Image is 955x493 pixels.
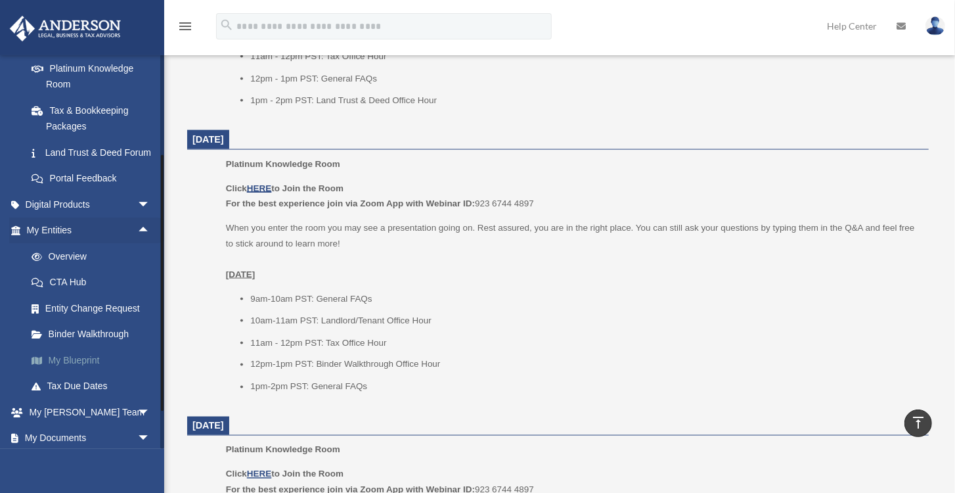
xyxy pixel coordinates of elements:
[18,321,170,348] a: Binder Walkthrough
[137,191,164,218] span: arrow_drop_down
[910,415,926,431] i: vertical_align_top
[9,399,170,425] a: My [PERSON_NAME] Teamarrow_drop_down
[18,295,170,321] a: Entity Change Request
[6,16,125,41] img: Anderson Advisors Platinum Portal
[177,18,193,34] i: menu
[18,97,170,139] a: Tax & Bookkeeping Packages
[18,347,170,373] a: My Blueprint
[250,379,920,395] li: 1pm-2pm PST: General FAQs
[18,243,170,270] a: Overview
[18,373,170,400] a: Tax Due Dates
[137,399,164,426] span: arrow_drop_down
[226,181,920,212] p: 923 6744 4897
[226,220,920,282] p: When you enter the room you may see a presentation going on. Rest assured, you are in the right p...
[250,93,920,108] li: 1pm - 2pm PST: Land Trust & Deed Office Hour
[9,218,170,244] a: My Entitiesarrow_drop_up
[192,421,224,431] span: [DATE]
[250,357,920,373] li: 12pm-1pm PST: Binder Walkthrough Office Hour
[192,134,224,145] span: [DATE]
[250,313,920,329] li: 10am-11am PST: Landlord/Tenant Office Hour
[226,159,340,169] span: Platinum Knowledge Room
[226,199,475,208] b: For the best experience join via Zoom App with Webinar ID:
[925,16,945,35] img: User Pic
[226,469,344,479] b: Click to Join the Room
[250,71,920,87] li: 12pm - 1pm PST: General FAQs
[226,183,344,193] b: Click to Join the Room
[226,270,255,279] u: [DATE]
[137,218,164,245] span: arrow_drop_up
[137,425,164,452] span: arrow_drop_down
[247,469,271,479] a: HERE
[250,291,920,307] li: 9am-10am PST: General FAQs
[9,425,170,452] a: My Documentsarrow_drop_down
[18,55,164,97] a: Platinum Knowledge Room
[9,191,170,218] a: Digital Productsarrow_drop_down
[18,139,170,166] a: Land Trust & Deed Forum
[904,410,932,437] a: vertical_align_top
[247,183,271,193] a: HERE
[250,335,920,351] li: 11am - 12pm PST: Tax Office Hour
[250,49,920,64] li: 11am - 12pm PST: Tax Office Hour
[226,445,340,455] span: Platinum Knowledge Room
[18,270,170,296] a: CTA Hub
[177,23,193,34] a: menu
[219,18,234,32] i: search
[18,166,170,192] a: Portal Feedback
